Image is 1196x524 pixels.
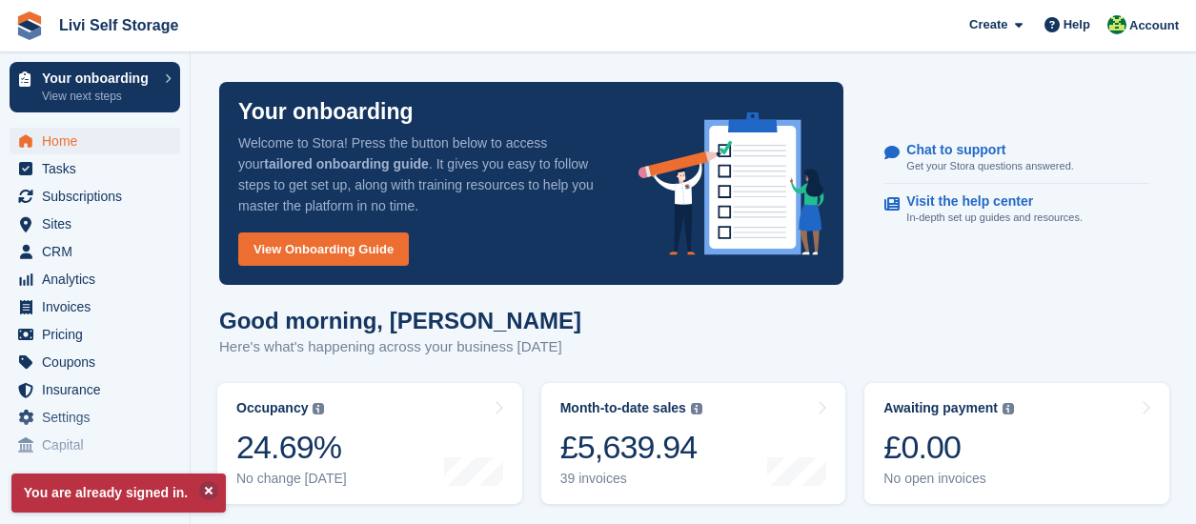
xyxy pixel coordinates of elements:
[51,10,186,41] a: Livi Self Storage
[10,155,180,182] a: menu
[42,349,156,375] span: Coupons
[884,132,1149,185] a: Chat to support Get your Stora questions answered.
[969,15,1007,34] span: Create
[42,155,156,182] span: Tasks
[10,238,180,265] a: menu
[883,428,1014,467] div: £0.00
[883,400,998,416] div: Awaiting payment
[238,232,409,266] a: View Onboarding Guide
[217,383,522,504] a: Occupancy 24.69% No change [DATE]
[10,349,180,375] a: menu
[313,403,324,414] img: icon-info-grey-7440780725fd019a000dd9b08b2336e03edf1995a4989e88bcd33f0948082b44.svg
[906,193,1067,210] p: Visit the help center
[864,383,1169,504] a: Awaiting payment £0.00 No open invoices
[236,471,347,487] div: No change [DATE]
[219,308,581,333] h1: Good morning, [PERSON_NAME]
[639,112,825,255] img: onboarding-info-6c161a55d2c0e0a8cae90662b2fe09162a5109e8cc188191df67fb4f79e88e88.svg
[42,293,156,320] span: Invoices
[42,321,156,348] span: Pricing
[42,71,155,85] p: Your onboarding
[906,142,1058,158] p: Chat to support
[560,471,702,487] div: 39 invoices
[541,383,846,504] a: Month-to-date sales £5,639.94 39 invoices
[10,293,180,320] a: menu
[10,404,180,431] a: menu
[1107,15,1126,34] img: Alex Handyside
[883,471,1014,487] div: No open invoices
[10,266,180,292] a: menu
[560,400,686,416] div: Month-to-date sales
[11,474,226,513] p: You are already signed in.
[884,184,1149,235] a: Visit the help center In-depth set up guides and resources.
[42,404,156,431] span: Settings
[238,101,414,123] p: Your onboarding
[906,210,1083,226] p: In-depth set up guides and resources.
[264,156,429,171] strong: tailored onboarding guide
[42,88,155,105] p: View next steps
[42,128,156,154] span: Home
[1064,15,1090,34] span: Help
[42,238,156,265] span: CRM
[238,132,608,216] p: Welcome to Stora! Press the button below to access your . It gives you easy to follow steps to ge...
[10,321,180,348] a: menu
[236,428,347,467] div: 24.69%
[10,432,180,458] a: menu
[42,183,156,210] span: Subscriptions
[42,376,156,403] span: Insurance
[1003,403,1014,414] img: icon-info-grey-7440780725fd019a000dd9b08b2336e03edf1995a4989e88bcd33f0948082b44.svg
[10,183,180,210] a: menu
[236,400,308,416] div: Occupancy
[15,11,44,40] img: stora-icon-8386f47178a22dfd0bd8f6a31ec36ba5ce8667c1dd55bd0f319d3a0aa187defe.svg
[10,376,180,403] a: menu
[10,128,180,154] a: menu
[10,211,180,237] a: menu
[560,428,702,467] div: £5,639.94
[691,403,702,414] img: icon-info-grey-7440780725fd019a000dd9b08b2336e03edf1995a4989e88bcd33f0948082b44.svg
[10,62,180,112] a: Your onboarding View next steps
[906,158,1073,174] p: Get your Stora questions answered.
[42,432,156,458] span: Capital
[219,336,581,358] p: Here's what's happening across your business [DATE]
[1129,16,1179,35] span: Account
[42,211,156,237] span: Sites
[42,266,156,292] span: Analytics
